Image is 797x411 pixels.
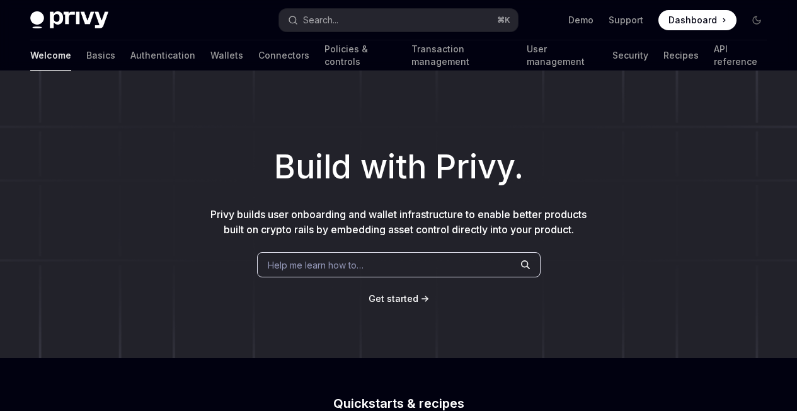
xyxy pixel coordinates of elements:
a: Dashboard [658,10,737,30]
button: Toggle dark mode [747,10,767,30]
span: Privy builds user onboarding and wallet infrastructure to enable better products built on crypto ... [210,208,587,236]
a: Wallets [210,40,243,71]
h1: Build with Privy. [20,142,777,192]
a: Policies & controls [324,40,396,71]
a: Welcome [30,40,71,71]
a: API reference [714,40,767,71]
h2: Quickstarts & recipes [177,397,621,410]
span: Help me learn how to… [268,258,364,272]
a: Transaction management [411,40,511,71]
button: Open search [279,9,518,32]
a: Connectors [258,40,309,71]
a: Get started [369,292,418,305]
span: ⌘ K [497,15,510,25]
a: Recipes [663,40,699,71]
a: Basics [86,40,115,71]
div: Search... [303,13,338,28]
a: Support [609,14,643,26]
a: User management [527,40,598,71]
span: Get started [369,293,418,304]
img: dark logo [30,11,108,29]
a: Security [612,40,648,71]
a: Demo [568,14,593,26]
span: Dashboard [668,14,717,26]
a: Authentication [130,40,195,71]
